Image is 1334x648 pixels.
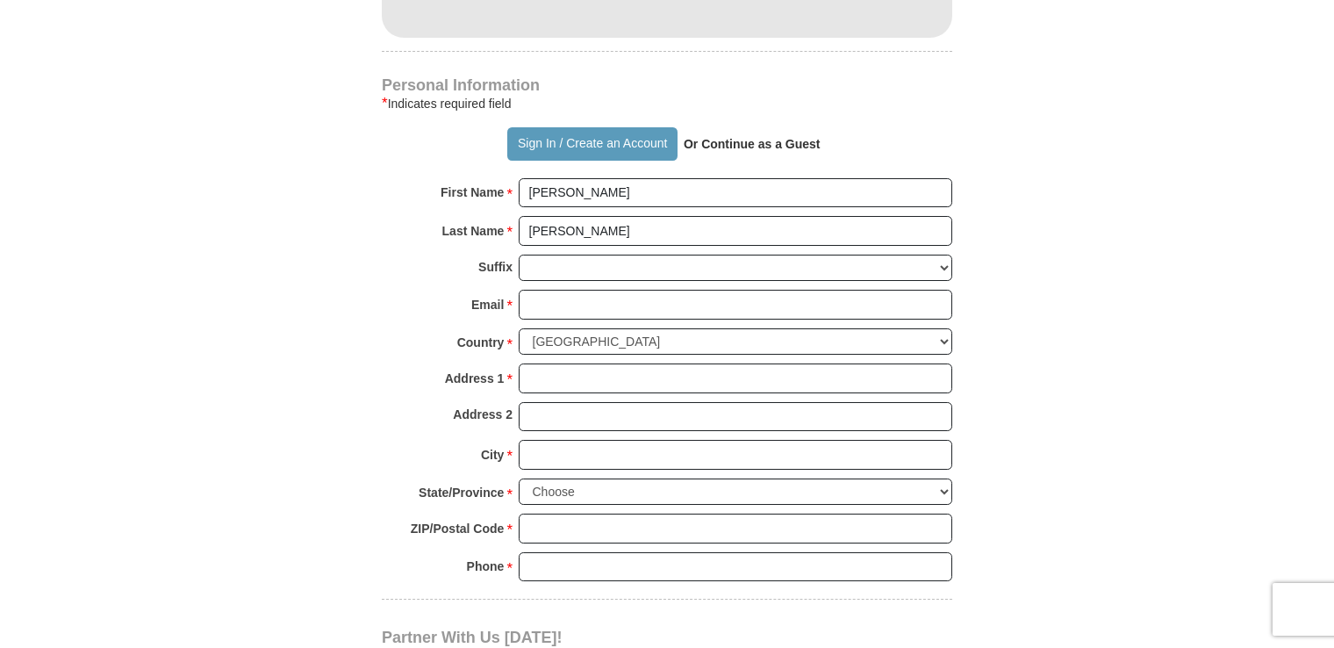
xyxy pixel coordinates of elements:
strong: City [481,443,504,467]
strong: Phone [467,554,505,579]
div: Indicates required field [382,93,952,114]
strong: Or Continue as a Guest [684,137,821,151]
h4: Personal Information [382,78,952,92]
strong: ZIP/Postal Code [411,516,505,541]
button: Sign In / Create an Account [507,127,677,161]
strong: Address 2 [453,402,513,427]
strong: Suffix [478,255,513,279]
strong: Country [457,330,505,355]
strong: First Name [441,180,504,205]
strong: Last Name [442,219,505,243]
span: Partner With Us [DATE]! [382,629,563,646]
strong: Address 1 [445,366,505,391]
strong: State/Province [419,480,504,505]
strong: Email [471,292,504,317]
